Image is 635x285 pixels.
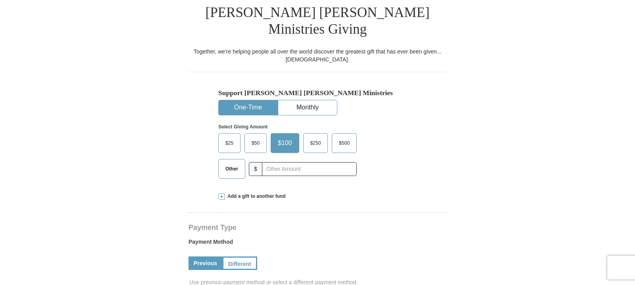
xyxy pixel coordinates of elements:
[262,162,357,176] input: Other Amount
[189,48,446,63] div: Together, we're helping people all over the world discover the greatest gift that has ever been g...
[189,238,446,250] label: Payment Method
[218,89,417,97] h5: Support [PERSON_NAME] [PERSON_NAME] Ministries
[189,256,222,270] a: Previous
[222,256,257,270] a: Different
[249,162,262,176] span: $
[248,137,264,149] span: $50
[278,100,337,115] button: Monthly
[335,137,354,149] span: $500
[221,137,237,149] span: $25
[221,163,242,175] span: Other
[306,137,325,149] span: $250
[225,193,286,200] span: Add a gift to another fund
[189,224,446,231] h4: Payment Type
[218,124,267,130] strong: Select Giving Amount
[274,137,296,149] span: $100
[219,100,277,115] button: One-Time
